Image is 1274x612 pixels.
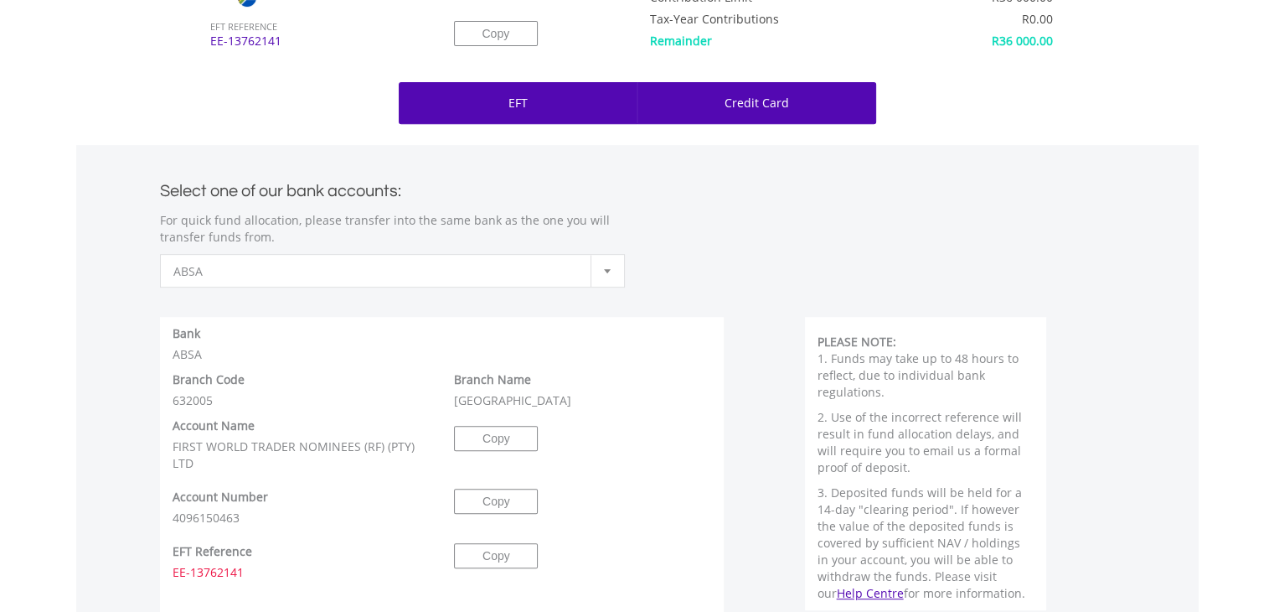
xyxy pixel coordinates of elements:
[992,33,1053,49] span: R36 000.00
[837,585,904,601] a: Help Centre
[818,350,1034,401] p: 1. Funds may take up to 48 hours to reflect, due to individual bank regulations.
[818,334,896,350] b: PLEASE NOTE:
[198,33,429,65] span: EE-13762141
[173,543,252,560] label: EFT Reference
[173,325,200,342] label: Bank
[650,5,906,27] td: Tax-Year Contributions
[173,418,255,434] label: Account Name
[725,95,789,112] p: Credit Card
[173,438,430,472] p: FIRST WORLD TRADER NOMINEES (RF) (PTY) LTD
[173,489,268,506] label: Account Number
[454,426,538,451] button: Copy
[173,564,244,580] span: EE-13762141
[160,325,725,363] div: ABSA
[160,177,401,200] label: Select one of our bank accounts:
[160,371,442,409] div: 632005
[454,21,538,46] button: Copy
[454,371,531,388] label: Branch Name
[454,543,538,568] button: Copy
[160,212,625,246] p: For quick fund allocation, please transfer into the same bank as the one you will transfer funds ...
[1022,11,1053,27] span: R0.00
[818,485,1034,602] p: 3. Deposited funds will be held for a 14-day "clearing period". If however the value of the depos...
[818,409,1034,476] p: 2. Use of the incorrect reference will result in fund allocation delays, and will require you to ...
[508,95,528,112] p: EFT
[173,510,240,526] span: 4096150463
[173,255,586,288] span: ABSA
[650,27,906,49] td: Remainder
[441,371,724,409] div: [GEOGRAPHIC_DATA]
[454,489,538,514] button: Copy
[173,371,245,388] label: Branch Code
